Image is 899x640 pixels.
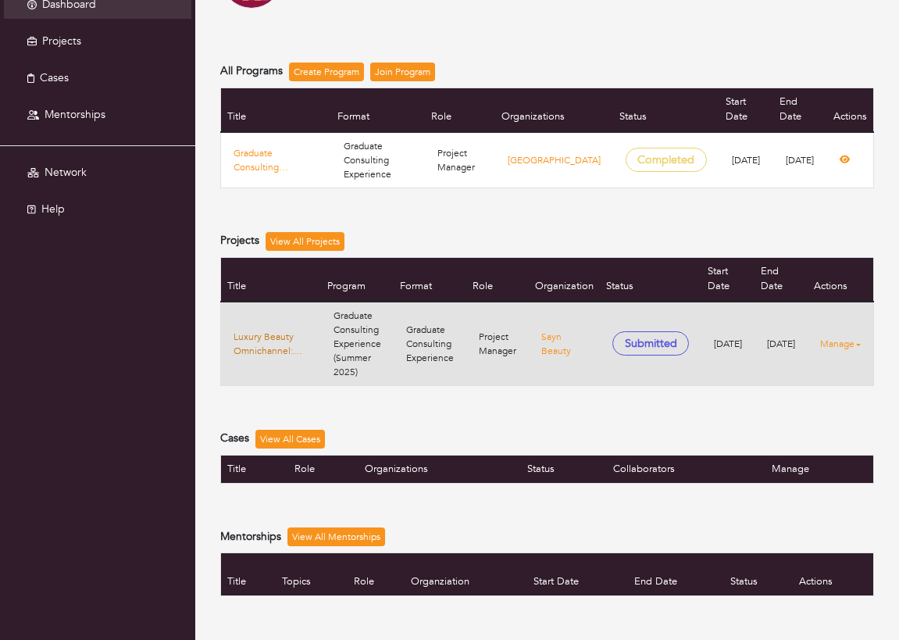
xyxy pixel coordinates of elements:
[827,88,874,132] th: Actions
[321,302,394,386] td: Graduate Consulting Experience (Summer 2025)
[405,553,528,596] th: Organziation
[41,202,65,216] span: Help
[220,65,283,78] h4: All Programs
[613,88,719,132] th: Status
[765,455,873,484] th: Manage
[466,302,529,386] td: Project Manager
[626,148,707,172] span: Completed
[701,257,755,302] th: Start Date
[266,232,344,251] a: View All Projects
[42,34,81,48] span: Projects
[288,455,359,484] th: Role
[221,88,331,132] th: Title
[289,63,364,81] a: Create Program
[287,527,385,546] a: View All Mentorships
[221,553,276,596] th: Title
[234,330,309,358] a: Luxury Beauty Omnichannel: Maximizing Cross-Platform Growth for Sayn Beauty
[521,455,606,484] th: Status
[425,88,495,132] th: Role
[541,331,571,357] a: Sayn Beauty
[719,132,773,188] td: [DATE]
[529,257,600,302] th: Organization
[495,88,613,132] th: Organizations
[221,455,289,484] th: Title
[255,430,325,449] a: View All Cases
[359,455,521,484] th: Organizations
[719,88,773,132] th: Start Date
[628,553,724,596] th: End Date
[4,100,191,129] a: Mentorships
[508,154,601,166] a: [GEOGRAPHIC_DATA]
[220,531,281,544] h4: Mentorships
[527,553,627,596] th: Start Date
[607,455,766,484] th: Collaborators
[220,432,249,445] h4: Cases
[45,107,105,122] span: Mentorships
[425,132,495,188] td: Project Manager
[701,302,755,386] td: [DATE]
[755,257,808,302] th: End Date
[724,553,793,596] th: Status
[331,132,425,188] td: Graduate Consulting Experience
[773,132,827,188] td: [DATE]
[4,63,191,92] a: Cases
[45,165,87,180] span: Network
[4,27,191,55] a: Projects
[793,553,873,596] th: Actions
[348,553,405,596] th: Role
[234,146,319,174] a: Graduate Consulting Experience (Summer 2025)
[370,63,435,81] a: Join Program
[4,158,191,187] a: Network
[600,257,701,302] th: Status
[394,302,466,386] td: Graduate Consulting Experience
[331,88,425,132] th: Format
[220,234,259,248] h4: Projects
[808,257,873,302] th: Actions
[394,257,466,302] th: Format
[276,553,348,596] th: Topics
[4,195,191,223] a: Help
[466,257,529,302] th: Role
[221,257,322,302] th: Title
[321,257,394,302] th: Program
[755,302,808,386] td: [DATE]
[612,331,689,356] span: Submitted
[40,70,69,85] span: Cases
[773,88,827,132] th: End Date
[820,337,861,351] a: Manage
